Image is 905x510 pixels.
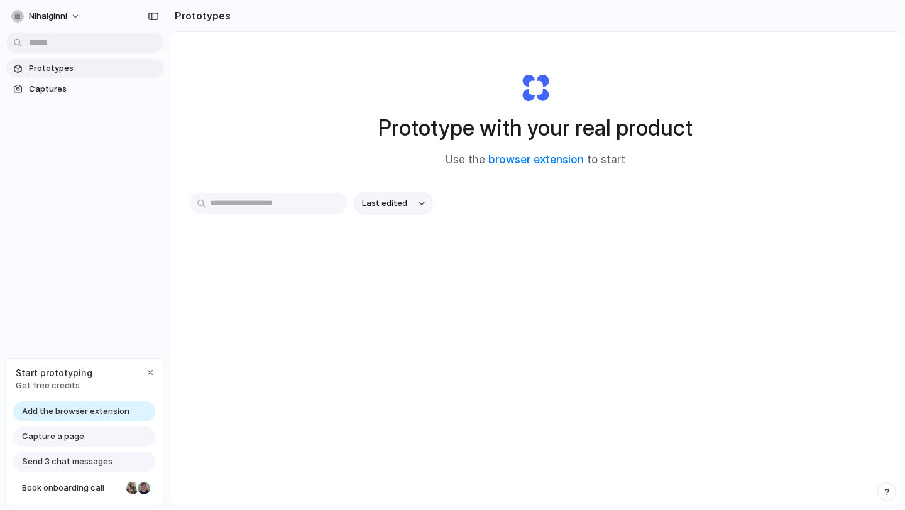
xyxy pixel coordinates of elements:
[22,430,84,443] span: Capture a page
[22,455,112,468] span: Send 3 chat messages
[29,10,67,23] span: nihalginni
[22,482,121,494] span: Book onboarding call
[13,478,155,498] a: Book onboarding call
[446,152,625,168] span: Use the to start
[29,62,158,75] span: Prototypes
[6,80,163,99] a: Captures
[136,480,151,496] div: Christian Iacullo
[170,8,231,23] h2: Prototypes
[22,405,129,418] span: Add the browser extension
[125,480,140,496] div: Nicole Kubica
[29,83,158,95] span: Captures
[378,111,693,144] h1: Prototype with your real product
[6,59,163,78] a: Prototypes
[354,193,432,214] button: Last edited
[16,379,92,392] span: Get free credits
[362,197,407,210] span: Last edited
[16,366,92,379] span: Start prototyping
[488,153,584,166] a: browser extension
[6,6,87,26] button: nihalginni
